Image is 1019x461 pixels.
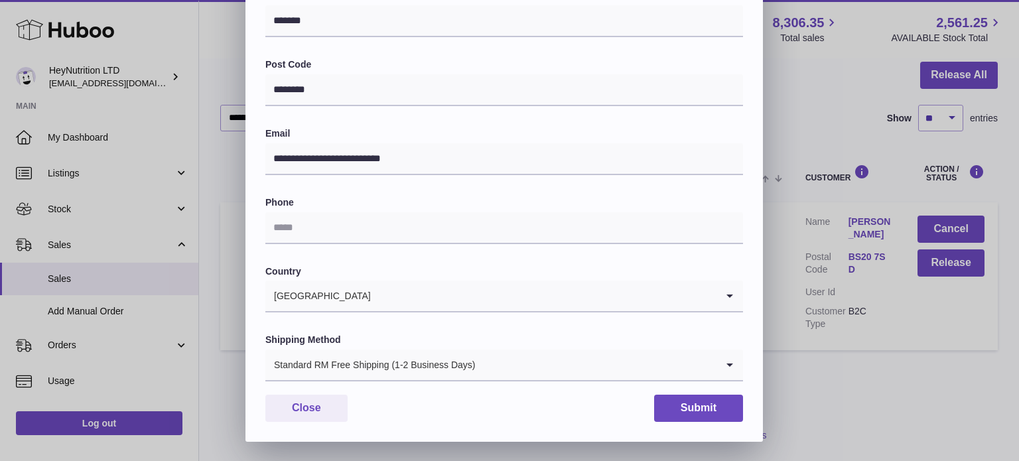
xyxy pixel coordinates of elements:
[265,58,743,71] label: Post Code
[265,265,743,278] label: Country
[265,350,743,381] div: Search for option
[265,281,372,311] span: [GEOGRAPHIC_DATA]
[265,395,348,422] button: Close
[372,281,716,311] input: Search for option
[265,281,743,312] div: Search for option
[476,350,716,380] input: Search for option
[265,196,743,209] label: Phone
[654,395,743,422] button: Submit
[265,350,476,380] span: Standard RM Free Shipping (1-2 Business Days)
[265,334,743,346] label: Shipping Method
[265,127,743,140] label: Email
